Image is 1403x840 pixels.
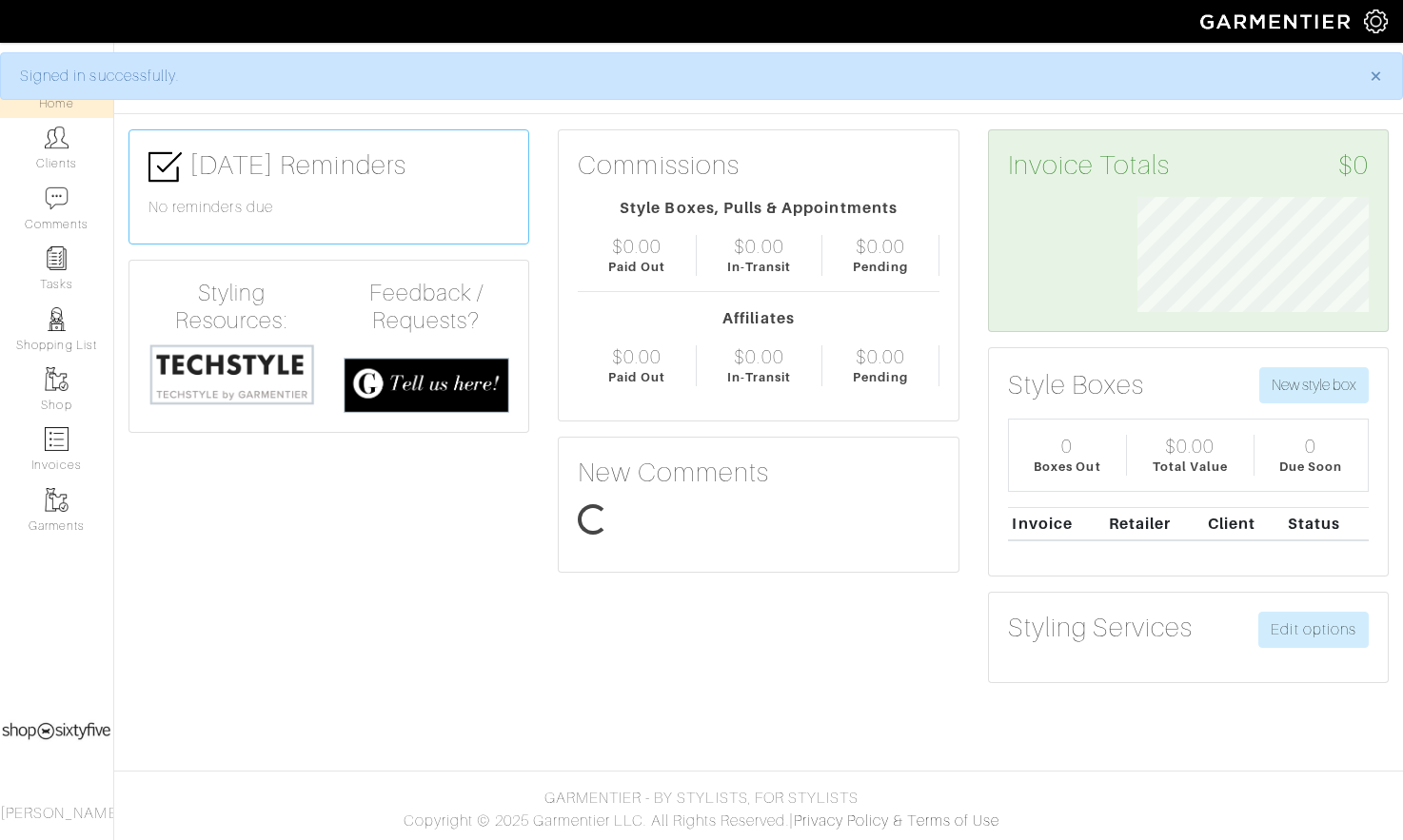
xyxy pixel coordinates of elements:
[1305,435,1316,458] div: 0
[45,367,69,391] img: garments-icon-b7da505a4dc4fd61783c78ac3ca0ef83fa9d6f193b1c9dc38574b1d14d53ca28.png
[1008,149,1369,182] h3: Invoice Totals
[727,368,792,386] div: In-Transit
[578,307,939,330] div: Affiliates
[1191,5,1364,38] img: garmentier-logo-header-white-b43fb05a5012e4ada735d5af1a66efaba907eab6374d6393d1fbf88cb4ef424d.png
[608,258,664,276] div: Paid Out
[578,457,939,489] h3: New Comments
[45,126,69,149] img: clients-icon-6bae9207a08558b7cb47a8932f037763ab4055f8c8b6bfacd5dc20c3e0201464.png
[45,307,69,331] img: stylists-icon-eb353228a002819b7ec25b43dbf5f0378dd9e0616d9560372ff212230b889e62.png
[1258,612,1369,648] a: Edit options
[734,345,783,368] div: $0.00
[148,280,315,335] h4: Styling Resources:
[727,258,792,276] div: In-Transit
[404,812,789,830] span: Copyright © 2025 Garmentier LLC. All Rights Reserved.
[1061,435,1073,458] div: 0
[45,427,69,451] img: orders-icon-0abe47150d42831381b5fb84f609e132dff9fe21cb692f30cb5eec754e2cba89.png
[344,358,510,413] img: feedback_requests-3821251ac2bd56c73c230f3229a5b25d6eb027adea667894f41107c140538ee0.png
[148,149,509,184] h3: [DATE] Reminders
[20,65,1341,88] div: Signed in successfully.
[45,246,69,270] img: reminder-icon-8004d30b9f0a5d33ae49ab947aed9ed385cf756f9e5892f1edd6e32f2345188e.png
[148,150,182,184] img: check-box-icon-36a4915ff3ba2bd8f6e4f29bc755bb66becd62c870f447fc0dd1365fcfddab58.png
[1369,63,1383,88] span: ×
[856,345,905,368] div: $0.00
[1203,507,1282,540] th: Client
[578,197,939,220] div: Style Boxes, Pulls & Appointments
[148,342,315,406] img: techstyle-93310999766a10050dc78ceb7f971a75838126fd19372ce40ba20cdf6a89b94b.png
[1008,507,1104,540] th: Invoice
[853,258,907,276] div: Pending
[1008,612,1194,644] h3: Styling Services
[45,488,69,512] img: garments-icon-b7da505a4dc4fd61783c78ac3ca0ef83fa9d6f193b1c9dc38574b1d14d53ca28.png
[1008,369,1145,401] h3: Style Boxes
[148,199,509,217] h6: No reminders due
[578,149,740,182] h3: Commissions
[794,812,999,830] a: Privacy Policy & Terms of Use
[853,368,907,386] div: Pending
[612,345,662,368] div: $0.00
[1153,458,1229,476] div: Total Value
[45,186,69,210] img: comment-icon-a0a6a9ef722e966f86d9cbdc48e553b5cf19dbc54f86b18d962a5391bc8f6eb6.png
[608,368,664,386] div: Paid Out
[1364,10,1388,33] img: gear-icon-white-bd11855cb880d31180b6d7d6211b90ccbf57a29d726f0c71d8c61bd08dd39cc2.png
[734,235,783,258] div: $0.00
[344,280,510,335] h4: Feedback / Requests?
[856,235,905,258] div: $0.00
[1279,458,1342,476] div: Due Soon
[1338,149,1369,182] span: $0
[1259,367,1369,403] button: New style box
[612,235,662,258] div: $0.00
[1104,507,1203,540] th: Retailer
[1283,507,1369,540] th: Status
[1165,435,1215,458] div: $0.00
[1034,458,1100,476] div: Boxes Out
